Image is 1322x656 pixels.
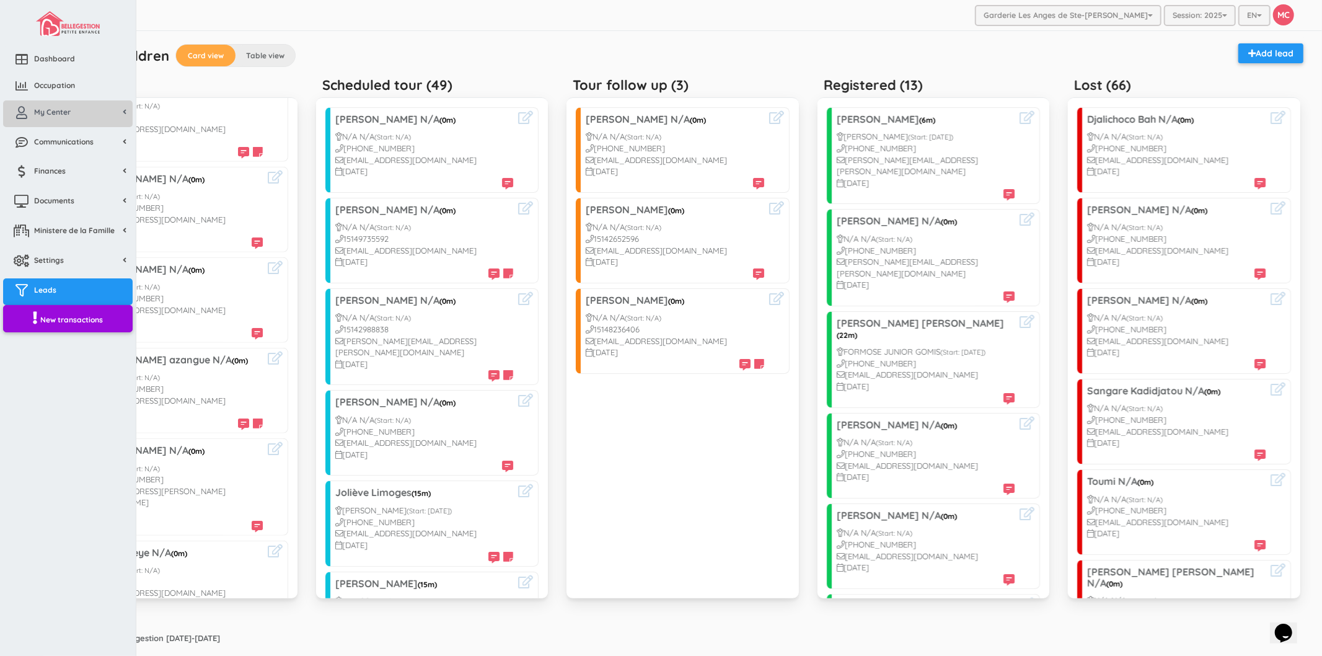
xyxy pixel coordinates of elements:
h3: [PERSON_NAME] N/A [837,216,1015,227]
small: (Start: [DATE]) [407,507,452,515]
span: (0m) [232,356,248,365]
div: [PERSON_NAME][EMAIL_ADDRESS][PERSON_NAME][DOMAIN_NAME] [837,154,1015,177]
iframe: chat widget [1270,606,1310,644]
div: [DATE] [84,406,263,418]
span: (6m) [919,115,935,125]
h3: [PERSON_NAME] N/A [1087,205,1266,216]
div: [EMAIL_ADDRESS][DOMAIN_NAME] [84,123,263,135]
h5: Scheduled tour (49) [322,78,452,92]
h3: Djalichoco Bah N/A [1087,114,1266,125]
h3: [PERSON_NAME] [586,295,764,306]
div: N/A N/A [586,131,764,143]
div: [DATE] [335,358,514,370]
span: Dashboard [34,53,75,64]
div: N/A N/A [335,221,514,233]
span: New transactions [40,314,103,325]
small: (Start: [DATE]) [940,348,985,357]
div: [PHONE_NUMBER] [837,448,1015,460]
div: [DATE] [586,166,764,177]
span: (0m) [1204,387,1220,396]
div: N/A N/A [837,233,1015,245]
span: (0m) [1191,296,1207,306]
div: [PERSON_NAME][EMAIL_ADDRESS][PERSON_NAME][DOMAIN_NAME] [335,335,514,358]
div: [EMAIL_ADDRESS][DOMAIN_NAME] [335,437,514,449]
div: 15142652596 [586,233,764,245]
span: (0m) [1178,115,1194,125]
small: (Start: N/A) [1126,404,1163,413]
h3: [PERSON_NAME] N/A [84,445,263,456]
div: N/A N/A [1087,221,1266,233]
small: (Start: N/A) [374,133,411,141]
a: Communications [3,130,133,157]
small: (Start: [DATE]) [407,597,452,606]
small: (Start: N/A) [1126,223,1163,232]
small: (Start: N/A) [876,235,912,244]
div: [EMAIL_ADDRESS][DOMAIN_NAME] [586,154,764,166]
span: (0m) [171,549,187,558]
div: N/A N/A [1087,595,1266,606]
div: [PHONE_NUMBER] [837,358,1015,370]
h3: [PERSON_NAME] N/A [335,205,514,216]
h3: [PERSON_NAME] N/A [586,114,764,125]
h3: Roubine Deye N/A [84,547,263,559]
div: [PERSON_NAME][EMAIL_ADDRESS][PERSON_NAME][DOMAIN_NAME] [837,256,1015,279]
div: [DATE] [84,135,263,146]
div: 15142988838 [335,324,514,335]
div: [PERSON_NAME] [335,505,514,516]
div: [EMAIL_ADDRESS][DOMAIN_NAME] [84,214,263,226]
div: [EMAIL_ADDRESS][DOMAIN_NAME] [837,369,1015,381]
h3: [PERSON_NAME] [837,114,1015,125]
small: (Start: N/A) [123,102,160,110]
div: [PHONE_NUMBER] [1087,324,1266,335]
img: image [36,11,99,36]
div: [EMAIL_ADDRESS][DOMAIN_NAME] [335,528,514,539]
span: (0m) [188,175,205,184]
h3: [PERSON_NAME] N/A [335,295,514,306]
div: [PHONE_NUMBER] [84,293,263,304]
div: 15146541348 [84,576,263,588]
div: [EMAIL_ADDRESS][DOMAIN_NAME] [84,304,263,316]
span: (0m) [668,296,684,306]
span: (22m) [837,330,857,340]
div: N/A N/A [84,100,263,112]
h3: [PERSON_NAME] N/A [837,510,1015,521]
div: [DATE] [837,177,1015,189]
div: [DATE] [1087,166,1266,177]
h3: [PERSON_NAME] N/A [335,397,514,408]
div: [DATE] [335,449,514,461]
div: [EMAIL_ADDRESS][PERSON_NAME][DOMAIN_NAME] [84,485,263,508]
div: [EMAIL_ADDRESS][DOMAIN_NAME] [586,335,764,347]
div: [EMAIL_ADDRESS][DOMAIN_NAME] [837,460,1015,472]
div: [DATE] [1087,528,1266,539]
span: (0m) [188,446,205,456]
div: [PHONE_NUMBER] [335,516,514,528]
h3: [PERSON_NAME] N/A [335,114,514,125]
h3: [PERSON_NAME] N/A [1087,295,1266,306]
span: (0m) [1106,579,1122,588]
small: (Start: N/A) [123,464,160,473]
span: (0m) [439,206,456,215]
span: Communications [34,136,94,147]
label: Table view [236,45,295,66]
span: (0m) [1191,206,1207,215]
div: N/A N/A [837,527,1015,539]
div: [PHONE_NUMBER] [84,383,263,395]
h3: Sangare Kadidjatou N/A [1087,386,1266,397]
h3: [PERSON_NAME] [335,578,514,590]
span: My Center [34,107,71,117]
small: (Start: N/A) [1126,314,1163,322]
div: [DATE] [84,225,263,237]
div: [DATE] [586,347,764,358]
small: (Start: N/A) [374,416,411,425]
span: (15m) [412,489,431,498]
a: Add lead [1238,43,1303,63]
h3: [PERSON_NAME] azangue N/A [84,355,263,366]
h3: [PERSON_NAME] N/A [84,264,263,275]
div: [DATE] [1087,347,1266,358]
div: [DATE] [837,562,1015,574]
div: [DATE] [84,316,263,327]
strong: Copyright © Bellegestion [DATE]-[DATE] [65,633,220,643]
div: N/A N/A [335,131,514,143]
div: [EMAIL_ADDRESS][DOMAIN_NAME] [335,154,514,166]
span: (0m) [941,217,957,226]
